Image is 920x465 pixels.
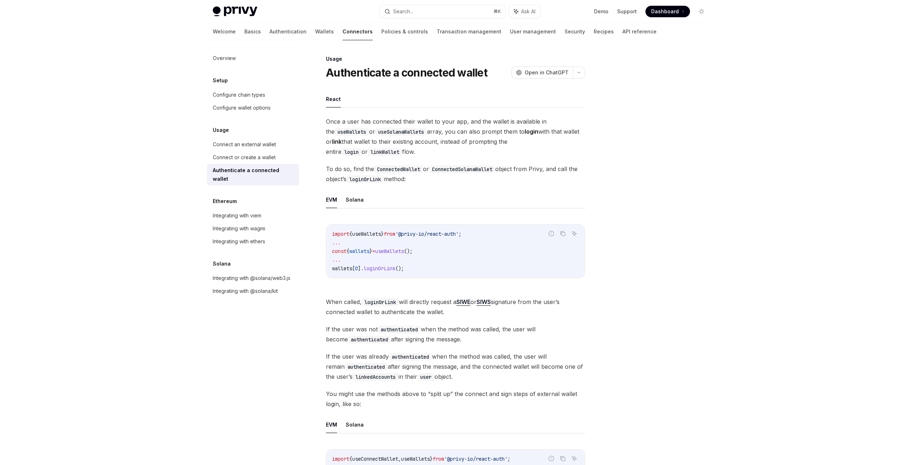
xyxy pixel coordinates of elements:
h1: Authenticate a connected wallet [326,66,487,79]
span: When called, will directly request a or signature from the user’s connected wallet to authenticat... [326,297,585,317]
strong: login [525,128,538,135]
span: Dashboard [651,8,679,15]
div: Usage [326,55,585,63]
h5: Ethereum [213,197,237,206]
code: useSolanaWallets [375,128,427,136]
button: Ask AI [509,5,540,18]
span: Once a user has connected their wallet to your app, and the wallet is available in the or array, ... [326,116,585,157]
span: } [430,456,433,462]
a: Integrating with wagmi [207,222,299,235]
a: Demo [594,8,608,15]
div: Integrating with ethers [213,237,265,246]
span: from [433,456,444,462]
div: Configure chain types [213,91,265,99]
span: } [381,231,384,237]
span: useWallets [352,231,381,237]
span: } [369,248,372,254]
span: wallets [332,265,352,272]
a: Connectors [342,23,373,40]
code: loginOrLink [346,175,384,183]
a: Connect an external wallet [207,138,299,151]
span: 0 [355,265,358,272]
span: You might use the methods above to “split up” the connect and sign steps of external wallet login... [326,389,585,409]
span: from [384,231,395,237]
a: Wallets [315,23,334,40]
span: const [332,248,346,254]
strong: link [332,138,342,145]
span: useWallets [375,248,404,254]
code: ConnectedSolanaWallet [429,165,495,173]
a: Transaction management [437,23,501,40]
h5: Solana [213,259,231,268]
a: Security [565,23,585,40]
button: Report incorrect code [547,229,556,238]
span: '@privy-io/react-auth' [444,456,507,462]
button: Report incorrect code [547,454,556,463]
span: Ask AI [521,8,535,15]
div: Connect an external wallet [213,140,276,149]
button: Ask AI [570,229,579,238]
div: Connect or create a wallet [213,153,276,162]
span: (); [404,248,413,254]
span: ; [459,231,461,237]
div: Authenticate a connected wallet [213,166,295,183]
a: SIWS [477,298,491,306]
button: Ask AI [570,454,579,463]
span: ; [507,456,510,462]
h5: Setup [213,76,228,85]
span: { [349,456,352,462]
span: ... [332,257,341,263]
img: light logo [213,6,257,17]
div: Integrating with wagmi [213,224,265,233]
div: Integrating with @solana/kit [213,287,278,295]
div: Integrating with viem [213,211,261,220]
span: [ [352,265,355,272]
button: EVM [326,191,337,208]
a: Basics [244,23,261,40]
button: Copy the contents from the code block [558,229,567,238]
code: linkWallet [368,148,402,156]
a: Support [617,8,637,15]
span: import [332,456,349,462]
span: useConnectWallet [352,456,398,462]
code: authenticated [378,326,421,333]
code: loginOrLink [362,298,399,306]
code: useWallets [335,128,369,136]
span: ... [332,239,341,246]
div: Overview [213,54,236,63]
a: Configure chain types [207,88,299,101]
span: , [398,456,401,462]
button: Solana [346,191,364,208]
button: Open in ChatGPT [511,66,573,79]
button: Solana [346,416,364,433]
a: Authenticate a connected wallet [207,164,299,185]
code: authenticated [345,363,388,371]
a: Authentication [270,23,307,40]
a: SIWE [456,298,470,306]
span: loginOrLink [364,265,395,272]
a: Recipes [594,23,614,40]
code: authenticated [389,353,432,361]
code: user [417,373,434,381]
span: useWallets [401,456,430,462]
a: Configure wallet options [207,101,299,114]
a: Connect or create a wallet [207,151,299,164]
button: Toggle dark mode [696,6,707,17]
code: linkedAccounts [353,373,399,381]
span: = [372,248,375,254]
button: Copy the contents from the code block [558,454,567,463]
a: Policies & controls [381,23,428,40]
span: (); [395,265,404,272]
span: ⌘ K [493,9,501,14]
span: Open in ChatGPT [525,69,569,76]
a: Integrating with ethers [207,235,299,248]
code: login [341,148,362,156]
span: ]. [358,265,364,272]
span: { [349,231,352,237]
code: authenticated [348,336,391,344]
h5: Usage [213,126,229,134]
div: Configure wallet options [213,103,271,112]
a: Integrating with viem [207,209,299,222]
a: Integrating with @solana/kit [207,285,299,298]
a: Dashboard [645,6,690,17]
